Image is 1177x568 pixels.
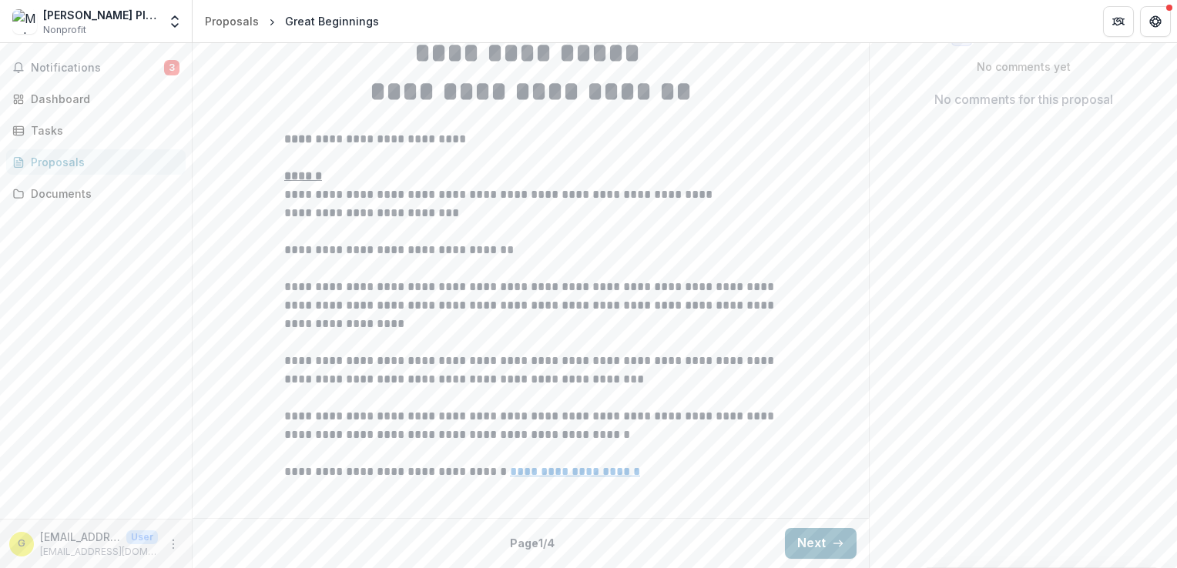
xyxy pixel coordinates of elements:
p: [EMAIL_ADDRESS][DOMAIN_NAME] [40,545,158,559]
div: Documents [31,185,173,202]
div: grants@madonnaplace.org [18,539,25,549]
a: Proposals [199,10,265,32]
button: Open entity switcher [164,6,186,37]
span: Nonprofit [43,23,86,37]
p: No comments for this proposal [934,90,1113,109]
span: 3 [164,60,179,75]
a: Tasks [6,118,186,143]
button: Notifications3 [6,55,186,80]
p: No comments yet [882,58,1165,75]
img: Madonna Place, Inc. [12,9,37,34]
div: Great Beginnings [285,13,379,29]
button: Partners [1103,6,1134,37]
span: Notifications [31,62,164,75]
p: [EMAIL_ADDRESS][DOMAIN_NAME] [40,529,120,545]
button: Get Help [1140,6,1171,37]
nav: breadcrumb [199,10,385,32]
div: Tasks [31,122,173,139]
p: Page 1 / 4 [510,535,555,551]
p: User [126,530,158,544]
div: Dashboard [31,91,173,107]
div: Proposals [205,13,259,29]
a: Documents [6,181,186,206]
button: More [164,535,183,553]
div: [PERSON_NAME] Place, Inc. [43,7,158,23]
a: Proposals [6,149,186,175]
button: Next [785,528,857,559]
a: Dashboard [6,86,186,112]
div: Proposals [31,154,173,170]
